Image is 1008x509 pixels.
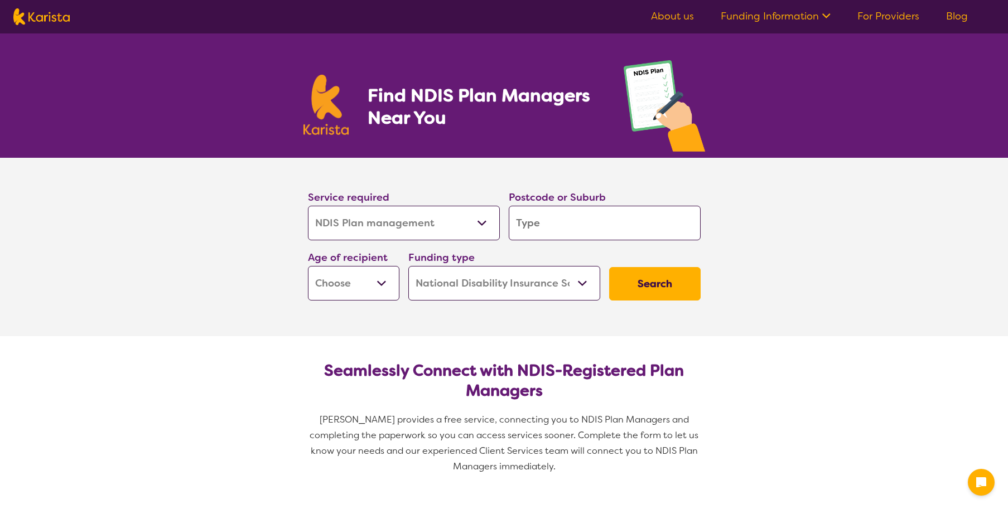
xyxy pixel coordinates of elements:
[368,84,601,129] h1: Find NDIS Plan Managers Near You
[857,9,919,23] a: For Providers
[310,414,701,472] span: [PERSON_NAME] provides a free service, connecting you to NDIS Plan Managers and completing the pa...
[624,60,705,158] img: plan-management
[609,267,701,300] button: Search
[509,191,606,204] label: Postcode or Suburb
[308,251,388,264] label: Age of recipient
[509,206,701,240] input: Type
[317,361,692,401] h2: Seamlessly Connect with NDIS-Registered Plan Managers
[13,8,70,25] img: Karista logo
[721,9,831,23] a: Funding Information
[308,191,389,204] label: Service required
[408,251,475,264] label: Funding type
[303,75,349,135] img: Karista logo
[946,9,968,23] a: Blog
[651,9,694,23] a: About us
